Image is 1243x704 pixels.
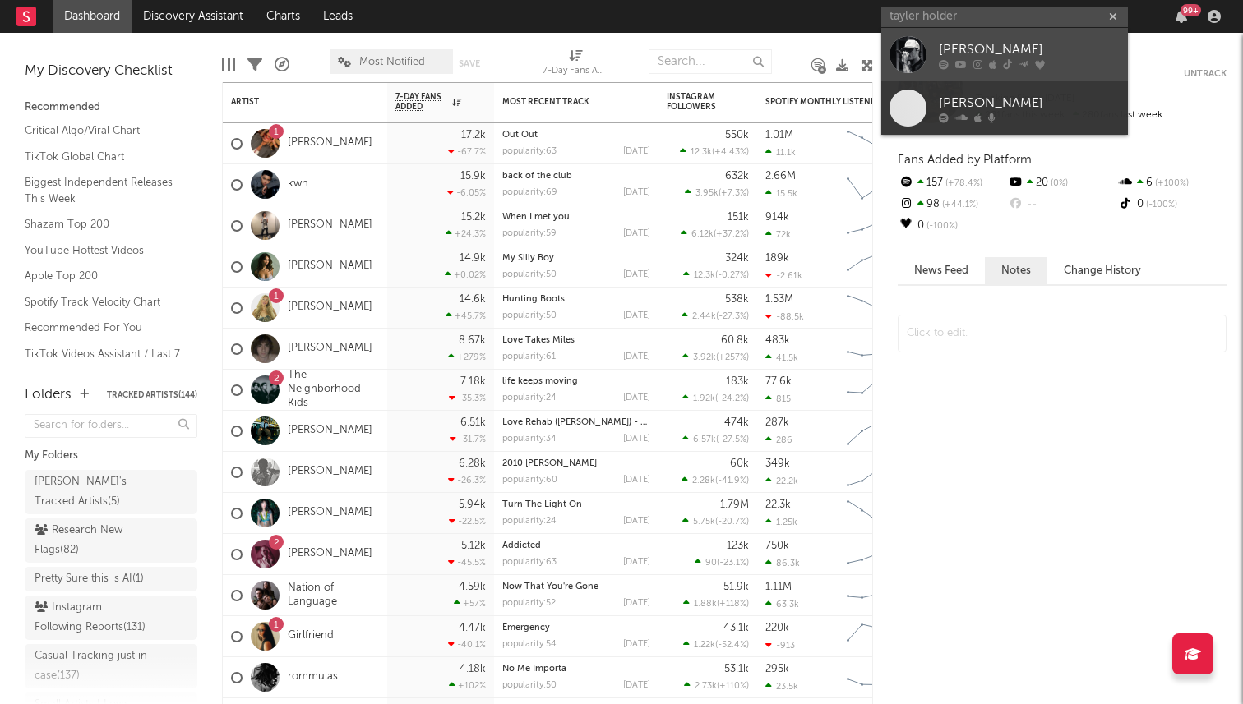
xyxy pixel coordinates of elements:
[939,93,1120,113] div: [PERSON_NAME]
[459,623,486,633] div: 4.47k
[765,253,789,264] div: 189k
[623,188,650,197] div: [DATE]
[502,254,554,263] a: My Silly Boy
[691,230,714,239] span: 6.12k
[839,164,913,205] svg: Chart title
[448,146,486,157] div: -67.7 %
[719,682,746,691] span: +110 %
[720,499,749,510] div: 1.79M
[623,311,650,320] div: [DATE]
[460,664,486,674] div: 4.18k
[25,518,197,563] a: Research New Flags(82)
[1144,200,1177,209] span: -100 %
[25,215,181,233] a: Shazam Top 200
[459,335,486,346] div: 8.67k
[461,541,486,551] div: 5.12k
[502,213,650,222] div: When I met you
[502,393,557,403] div: popularity: 24
[694,600,717,609] span: 1.88k
[1048,179,1068,188] span: 0 %
[714,148,746,157] span: +4.43 %
[881,81,1128,135] a: [PERSON_NAME]
[725,253,749,264] div: 324k
[725,294,749,305] div: 538k
[288,547,372,561] a: [PERSON_NAME]
[730,458,749,469] div: 60k
[623,640,650,649] div: [DATE]
[839,657,913,698] svg: Chart title
[682,516,749,527] div: ( )
[448,639,486,650] div: -40.1 %
[448,352,486,362] div: +279 %
[898,215,1007,237] div: 0
[502,541,650,550] div: Addicted
[723,623,749,633] div: 43.1k
[502,213,570,222] a: When I met you
[727,541,749,551] div: 123k
[25,345,181,379] a: TikTok Videos Assistant / Last 7 Days - Top
[502,459,597,468] a: 2010 [PERSON_NAME]
[839,329,913,370] svg: Chart title
[682,311,749,321] div: ( )
[502,435,557,444] div: popularity: 34
[693,353,716,362] span: 3.92k
[682,393,749,403] div: ( )
[502,295,650,304] div: Hunting Boots
[502,599,556,608] div: popularity: 52
[502,270,557,279] div: popularity: 50
[765,294,793,305] div: 1.53M
[943,179,982,188] span: +78.4 %
[502,131,650,140] div: Out Out
[502,311,557,320] div: popularity: 50
[765,311,804,322] div: -88.5k
[693,518,715,527] span: 5.75k
[839,288,913,329] svg: Chart title
[502,131,538,140] a: Out Out
[723,582,749,592] div: 51.9k
[683,598,749,609] div: ( )
[502,640,557,649] div: popularity: 54
[623,517,650,526] div: [DATE]
[898,154,1032,166] span: Fans Added by Platform
[719,312,746,321] span: -27.3 %
[765,599,799,610] div: 63.3k
[765,499,791,510] div: 22.3k
[1176,10,1187,23] button: 99+
[718,394,746,403] span: -24.2 %
[692,312,716,321] span: 2.44k
[454,598,486,609] div: +57 %
[718,641,746,650] span: -52.4 %
[288,219,372,232] a: [PERSON_NAME]
[1117,194,1227,215] div: 0
[1117,173,1227,194] div: 6
[623,435,650,444] div: [DATE]
[898,194,1007,215] div: 98
[682,352,749,362] div: ( )
[288,670,338,684] a: rommulas
[839,246,913,288] svg: Chart title
[502,377,578,386] a: life keeps moving
[502,97,626,107] div: Most Recent Track
[107,391,197,399] button: Tracked Artists(144)
[694,641,715,650] span: 1.22k
[502,147,557,156] div: popularity: 63
[939,39,1120,59] div: [PERSON_NAME]
[693,435,716,444] span: 6.57k
[25,414,197,438] input: Search for folders...
[395,92,448,112] span: 7-Day Fans Added
[502,681,557,690] div: popularity: 50
[446,228,486,239] div: +24.3 %
[460,417,486,428] div: 6.51k
[765,640,795,651] div: -913
[765,417,789,428] div: 287k
[719,353,746,362] span: +257 %
[25,293,181,311] a: Spotify Track Velocity Chart
[765,476,798,486] div: 22.2k
[716,230,746,239] span: +37.2 %
[721,189,746,198] span: +7.3 %
[623,558,650,567] div: [DATE]
[502,352,556,361] div: popularity: 61
[450,434,486,444] div: -31.7 %
[448,475,486,485] div: -26.3 %
[719,600,746,609] span: +118 %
